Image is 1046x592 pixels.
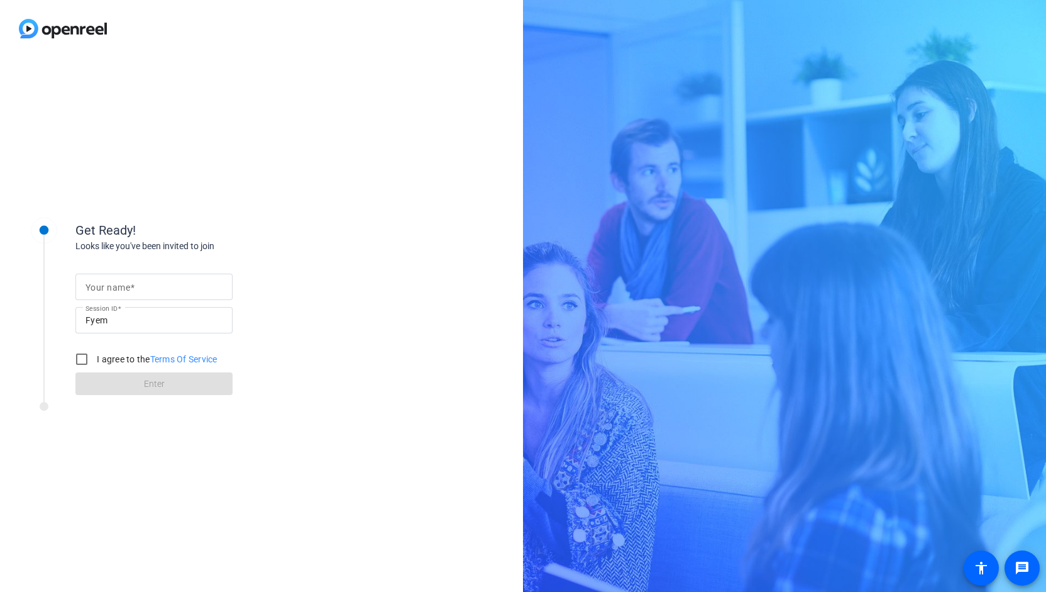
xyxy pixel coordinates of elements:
[94,353,217,366] label: I agree to the
[150,354,217,364] a: Terms Of Service
[85,282,130,293] mat-label: Your name
[85,304,118,312] mat-label: Session ID
[75,240,327,253] div: Looks like you've been invited to join
[1015,561,1030,576] mat-icon: message
[75,221,327,240] div: Get Ready!
[974,561,989,576] mat-icon: accessibility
